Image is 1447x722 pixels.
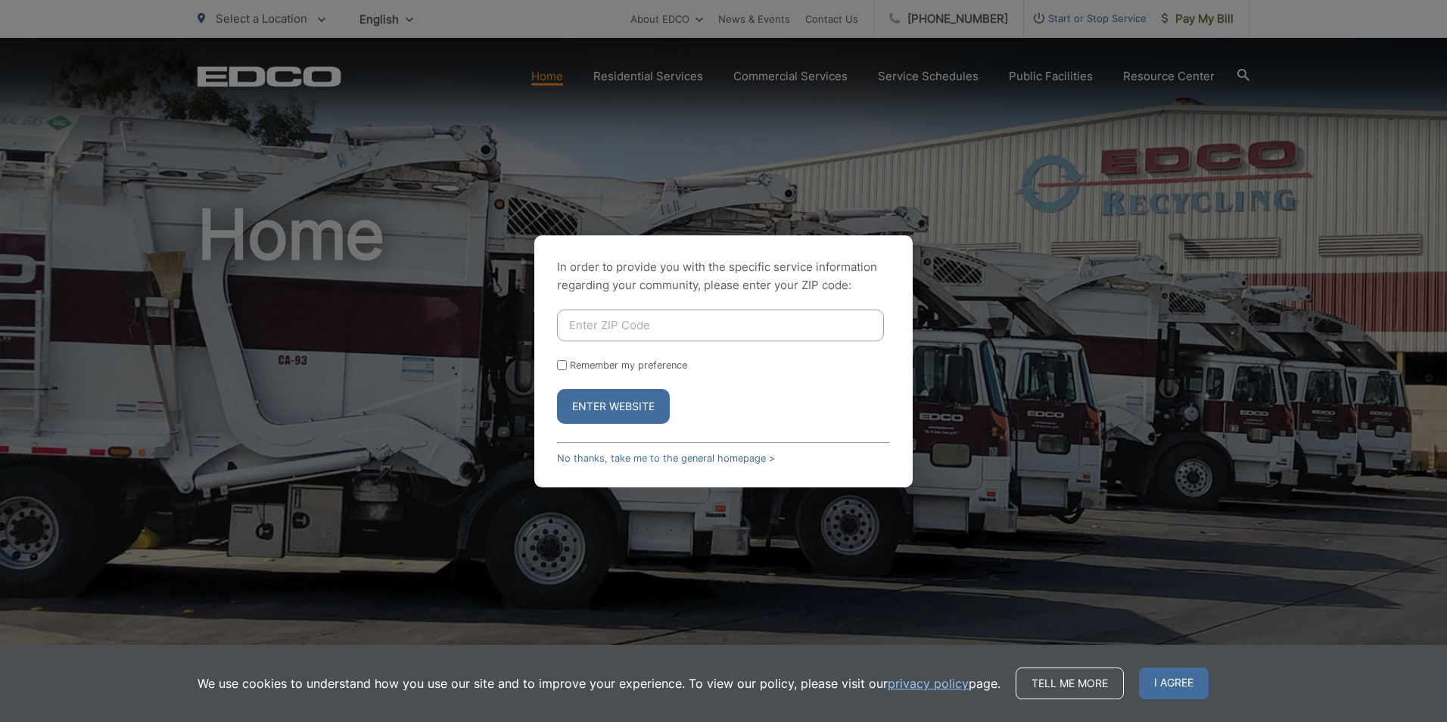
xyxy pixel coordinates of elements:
a: Tell me more [1016,668,1124,699]
p: We use cookies to understand how you use our site and to improve your experience. To view our pol... [198,674,1000,692]
p: In order to provide you with the specific service information regarding your community, please en... [557,258,890,294]
a: privacy policy [888,674,969,692]
button: Enter Website [557,389,670,424]
span: I agree [1139,668,1209,699]
label: Remember my preference [570,359,687,371]
a: No thanks, take me to the general homepage > [557,453,775,464]
input: Enter ZIP Code [557,310,884,341]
